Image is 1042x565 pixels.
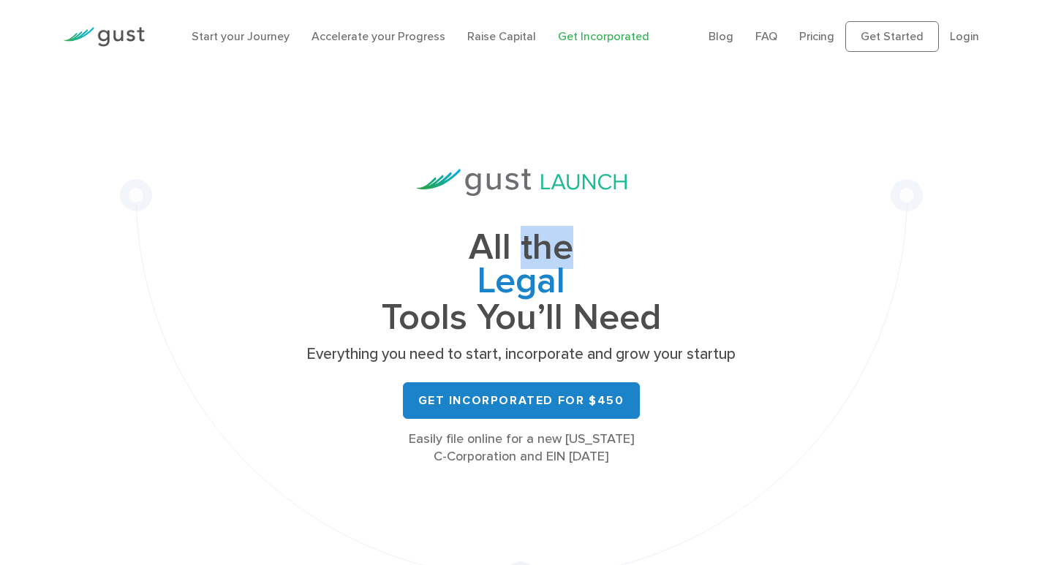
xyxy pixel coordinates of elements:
span: Legal [302,265,741,301]
a: FAQ [755,29,777,43]
img: Gust Logo [63,27,145,47]
img: Gust Launch Logo [416,169,627,196]
p: Everything you need to start, incorporate and grow your startup [302,344,741,365]
a: Start your Journey [192,29,290,43]
a: Get Incorporated for $450 [403,382,640,419]
a: Login [950,29,979,43]
a: Raise Capital [467,29,536,43]
a: Accelerate your Progress [312,29,445,43]
div: Easily file online for a new [US_STATE] C-Corporation and EIN [DATE] [302,431,741,466]
a: Pricing [799,29,834,43]
h1: All the Tools You’ll Need [302,231,741,334]
a: Blog [709,29,733,43]
a: Get Incorporated [558,29,649,43]
a: Get Started [845,21,939,52]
